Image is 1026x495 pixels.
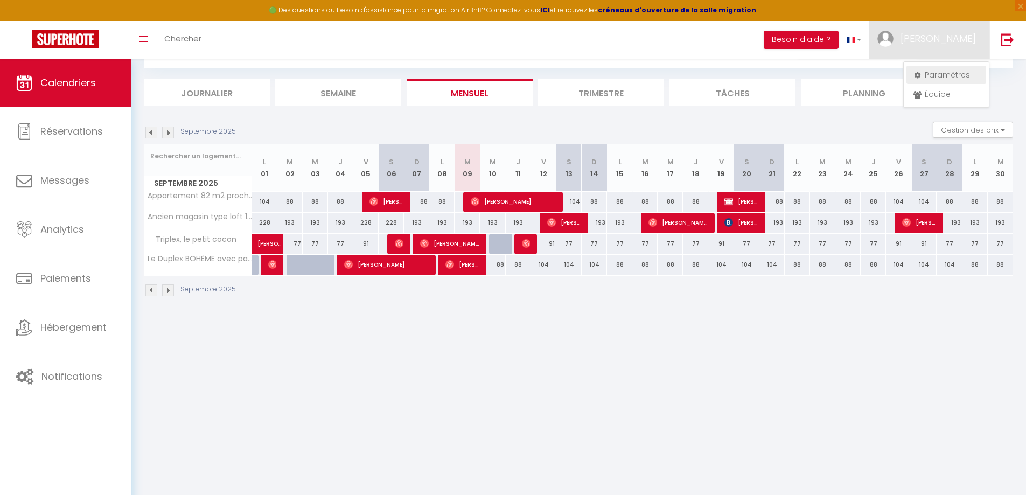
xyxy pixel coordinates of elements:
[607,144,632,192] th: 15
[683,192,708,212] div: 88
[902,212,936,233] span: [PERSON_NAME]
[531,255,556,275] div: 104
[328,234,353,254] div: 77
[471,191,555,212] span: [PERSON_NAME]
[708,234,734,254] div: 91
[988,255,1013,275] div: 88
[988,192,1013,212] div: 88
[937,192,962,212] div: 88
[420,233,479,254] span: [PERSON_NAME]
[937,255,962,275] div: 104
[40,76,96,89] span: Calendriers
[937,234,962,254] div: 77
[328,213,353,233] div: 193
[582,213,607,233] div: 193
[988,234,1013,254] div: 77
[911,234,937,254] div: 91
[658,144,683,192] th: 17
[886,144,911,192] th: 26
[785,192,810,212] div: 88
[896,157,901,167] abbr: V
[591,157,597,167] abbr: D
[156,21,210,59] a: Chercher
[303,192,328,212] div: 88
[877,31,894,47] img: ...
[464,157,471,167] abbr: M
[252,192,277,212] div: 104
[556,234,582,254] div: 77
[810,213,835,233] div: 193
[389,157,394,167] abbr: S
[338,157,343,167] abbr: J
[379,213,404,233] div: 228
[759,213,785,233] div: 193
[582,192,607,212] div: 88
[146,192,254,200] span: Appartement 82 m2 proche centre ville
[441,157,444,167] abbr: L
[150,147,246,166] input: Rechercher un logement...
[277,213,303,233] div: 193
[455,144,480,192] th: 09
[379,144,404,192] th: 06
[683,234,708,254] div: 77
[445,254,479,275] span: [PERSON_NAME]
[364,157,368,167] abbr: V
[861,144,886,192] th: 25
[455,213,480,233] div: 193
[962,255,988,275] div: 88
[724,212,758,233] span: [PERSON_NAME]
[947,157,952,167] abbr: D
[516,157,520,167] abbr: J
[901,32,976,45] span: [PERSON_NAME]
[40,173,89,187] span: Messages
[287,157,293,167] abbr: M
[547,212,581,233] span: [PERSON_NAME]
[531,234,556,254] div: 91
[694,157,698,167] abbr: J
[277,144,303,192] th: 02
[759,255,785,275] div: 104
[911,255,937,275] div: 104
[734,234,759,254] div: 77
[556,144,582,192] th: 13
[997,157,1004,167] abbr: M
[582,144,607,192] th: 14
[41,369,102,383] span: Notifications
[744,157,749,167] abbr: S
[353,144,379,192] th: 05
[429,192,455,212] div: 88
[312,157,318,167] abbr: M
[819,157,826,167] abbr: M
[540,5,550,15] a: ICI
[886,234,911,254] div: 91
[180,127,236,137] p: Septembre 2025
[429,144,455,192] th: 08
[795,157,799,167] abbr: L
[669,79,795,106] li: Tâches
[40,271,91,285] span: Paiements
[937,144,962,192] th: 28
[933,122,1013,138] button: Gestion des prix
[911,192,937,212] div: 104
[303,234,328,254] div: 77
[506,144,531,192] th: 11
[257,228,282,248] span: [PERSON_NAME]
[556,255,582,275] div: 104
[861,192,886,212] div: 88
[886,192,911,212] div: 104
[648,212,708,233] span: [PERSON_NAME]
[404,144,429,192] th: 07
[962,213,988,233] div: 193
[538,79,664,106] li: Trimestre
[861,213,886,233] div: 193
[40,124,103,138] span: Réservations
[658,234,683,254] div: 77
[886,255,911,275] div: 104
[144,176,252,191] span: Septembre 2025
[607,234,632,254] div: 77
[658,255,683,275] div: 88
[962,144,988,192] th: 29
[40,320,107,334] span: Hébergement
[414,157,420,167] abbr: D
[9,4,41,37] button: Ouvrir le widget de chat LiveChat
